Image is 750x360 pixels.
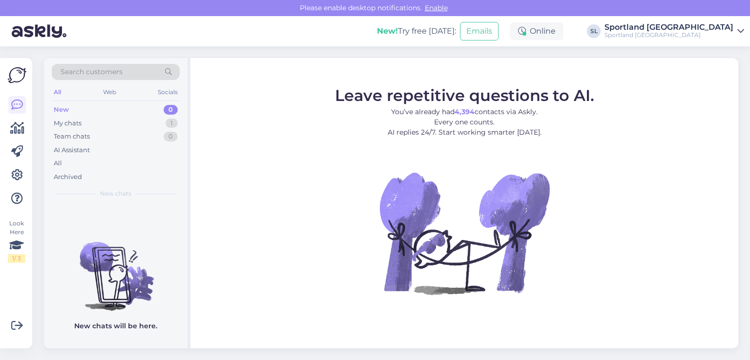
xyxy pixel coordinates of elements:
div: 1 / 3 [8,254,25,263]
span: Enable [422,3,451,12]
div: Web [101,86,118,99]
a: Sportland [GEOGRAPHIC_DATA]Sportland [GEOGRAPHIC_DATA] [604,23,744,39]
div: SL [587,24,601,38]
span: Search customers [61,67,123,77]
span: Leave repetitive questions to AI. [335,85,594,104]
div: Online [510,22,563,40]
div: 1 [166,119,178,128]
div: My chats [54,119,82,128]
span: New chats [100,189,131,198]
div: Archived [54,172,82,182]
div: 0 [164,132,178,141]
div: All [52,86,63,99]
img: No Chat active [376,145,552,320]
div: All [54,159,62,168]
div: Try free [DATE]: [377,25,456,37]
div: New [54,105,69,115]
div: Sportland [GEOGRAPHIC_DATA] [604,31,733,39]
img: Askly Logo [8,66,26,84]
p: You’ve already had contacts via Askly. Every one counts. AI replies 24/7. Start working smarter [... [335,106,594,137]
button: Emails [460,22,499,40]
div: Socials [156,86,180,99]
img: No chats [44,224,187,312]
div: AI Assistant [54,145,90,155]
b: 4,394 [455,107,475,116]
div: Team chats [54,132,90,141]
p: New chats will be here. [74,321,157,331]
div: 0 [164,105,178,115]
b: New! [377,26,398,36]
div: Look Here [8,219,25,263]
div: Sportland [GEOGRAPHIC_DATA] [604,23,733,31]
